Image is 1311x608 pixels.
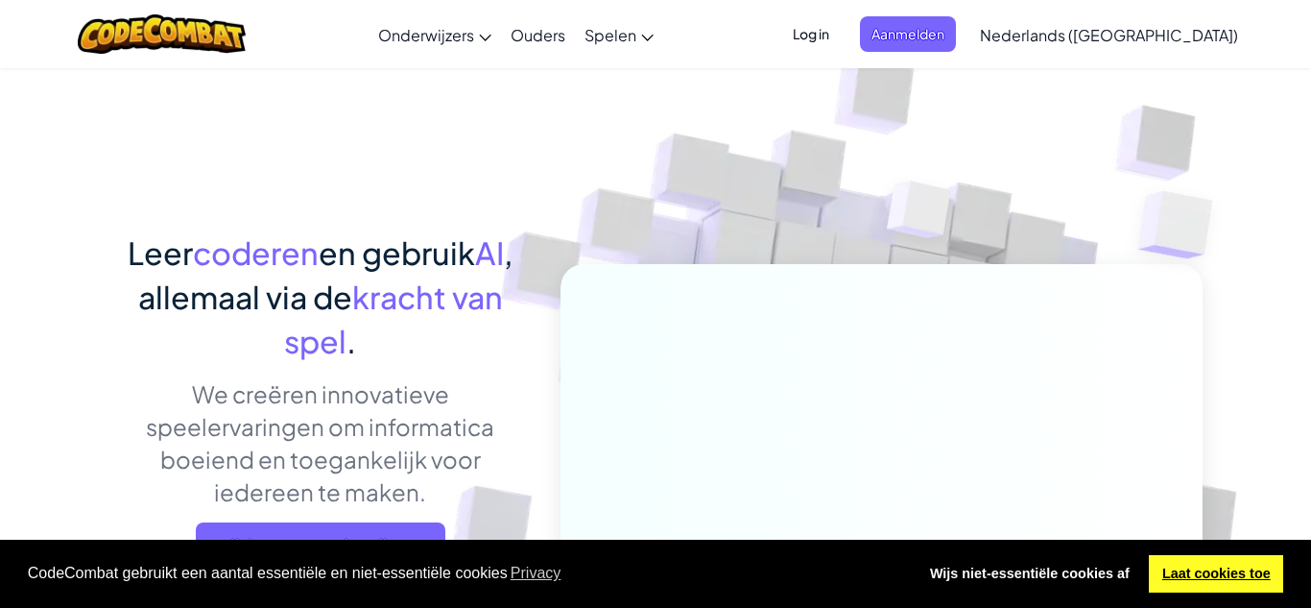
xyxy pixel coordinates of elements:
[860,16,956,52] button: Aanmelden
[575,9,663,61] a: Spelen
[28,559,902,588] span: CodeCombat gebruikt een aantal essentiële en niet-essentiële cookies
[108,377,532,508] p: We creëren innovatieve speelervaringen om informatica boeiend en toegankelijk voor iedereen te ma...
[508,559,564,588] a: learn more about cookies
[193,233,319,272] span: coderen
[78,14,246,54] img: CodeCombat logo
[378,25,474,45] span: Onderwijzers
[781,16,841,52] button: Log in
[1149,555,1283,594] a: allow cookies
[584,25,636,45] span: Spelen
[346,322,356,360] span: .
[917,555,1142,594] a: deny cookies
[980,25,1238,45] span: Nederlands ([GEOGRAPHIC_DATA])
[319,233,475,272] span: en gebruik
[1100,144,1266,306] img: Overlap cubes
[501,9,575,61] a: Ouders
[369,9,501,61] a: Onderwijzers
[196,523,445,569] a: Ik ben een onderwijzer
[851,143,989,286] img: Overlap cubes
[970,9,1248,61] a: Nederlands ([GEOGRAPHIC_DATA])
[475,233,504,272] span: AI
[284,278,503,360] span: kracht van spel
[128,233,193,272] span: Leer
